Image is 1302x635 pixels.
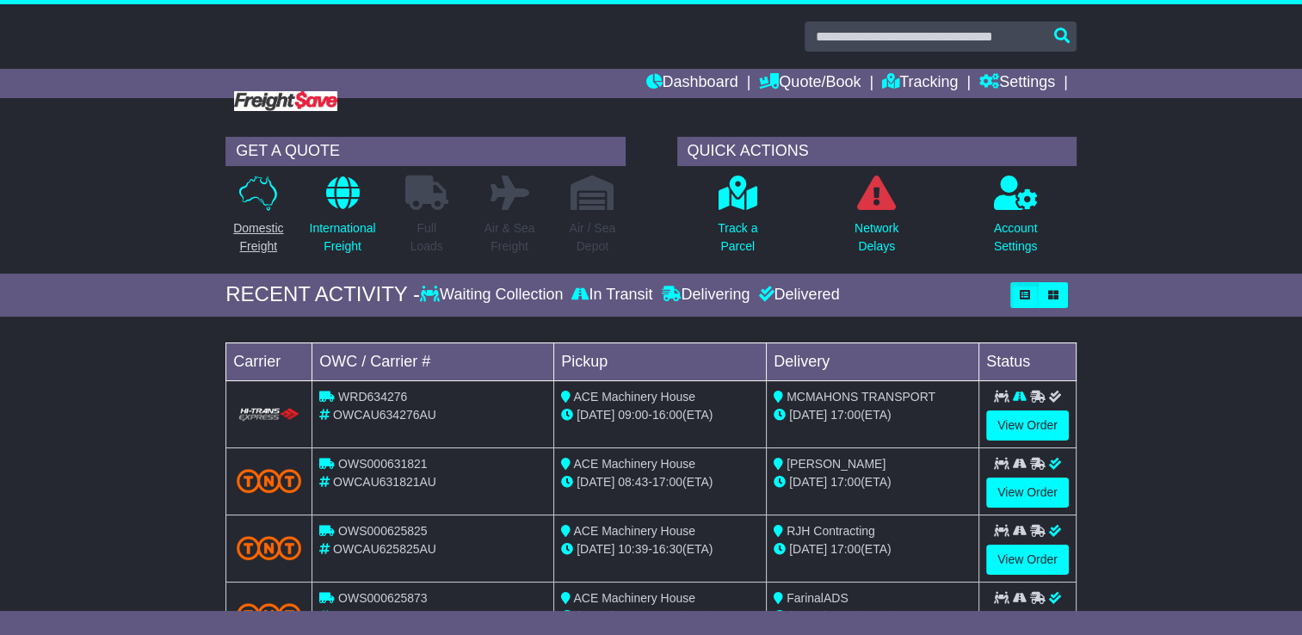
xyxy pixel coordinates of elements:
[993,175,1039,265] a: AccountSettings
[577,609,614,623] span: [DATE]
[789,475,827,489] span: [DATE]
[774,540,972,558] div: (ETA)
[484,219,534,256] p: Air & Sea Freight
[759,69,861,98] a: Quote/Book
[308,175,376,265] a: InternationalFreight
[554,342,767,380] td: Pickup
[652,609,682,623] span: 16:30
[577,408,614,422] span: [DATE]
[573,524,695,538] span: ACE Machinery House
[652,542,682,556] span: 16:30
[420,286,567,305] div: Waiting Collection
[561,540,759,558] div: - (ETA)
[405,219,448,256] p: Full Loads
[979,342,1077,380] td: Status
[979,69,1055,98] a: Settings
[338,524,428,538] span: OWS000625825
[882,69,958,98] a: Tracking
[718,219,757,256] p: Track a Parcel
[767,342,979,380] td: Delivery
[573,591,695,605] span: ACE Machinery House
[774,607,972,626] div: (ETA)
[226,342,312,380] td: Carrier
[237,407,301,423] img: HiTrans.png
[854,175,899,265] a: NetworkDelays
[577,475,614,489] span: [DATE]
[618,542,648,556] span: 10:39
[789,408,827,422] span: [DATE]
[652,475,682,489] span: 17:00
[225,137,625,166] div: GET A QUOTE
[645,69,737,98] a: Dashboard
[986,410,1069,441] a: View Order
[787,591,848,605] span: FarinalADS
[618,408,648,422] span: 09:00
[652,408,682,422] span: 16:00
[338,390,407,404] span: WRD634276
[789,542,827,556] span: [DATE]
[225,282,420,307] div: RECENT ACTIVITY -
[855,219,898,256] p: Network Delays
[830,408,861,422] span: 17:00
[237,603,301,626] img: TNT_Domestic.png
[233,219,283,256] p: Domestic Freight
[830,475,861,489] span: 17:00
[986,478,1069,508] a: View Order
[338,457,428,471] span: OWS000631821
[561,473,759,491] div: - (ETA)
[787,457,885,471] span: [PERSON_NAME]
[237,469,301,492] img: TNT_Domestic.png
[567,286,657,305] div: In Transit
[234,91,337,111] img: Freight Save
[569,219,615,256] p: Air / Sea Depot
[657,286,754,305] div: Delivering
[577,542,614,556] span: [DATE]
[333,475,436,489] span: OWCAU631821AU
[333,609,436,623] span: OWCAU625873AU
[237,536,301,559] img: TNT_Domestic.png
[787,390,935,404] span: MCMAHONS TRANSPORT
[309,219,375,256] p: International Freight
[561,607,759,626] div: - (ETA)
[573,457,695,471] span: ACE Machinery House
[618,609,648,623] span: 11:27
[774,473,972,491] div: (ETA)
[573,390,695,404] span: ACE Machinery House
[830,542,861,556] span: 17:00
[986,545,1069,575] a: View Order
[338,591,428,605] span: OWS000625873
[994,219,1038,256] p: Account Settings
[787,524,875,538] span: RJH Contracting
[754,286,839,305] div: Delivered
[333,408,436,422] span: OWCAU634276AU
[618,475,648,489] span: 08:43
[312,342,554,380] td: OWC / Carrier #
[677,137,1077,166] div: QUICK ACTIONS
[333,542,436,556] span: OWCAU625825AU
[774,406,972,424] div: (ETA)
[561,406,759,424] div: - (ETA)
[232,175,284,265] a: DomesticFreight
[789,609,827,623] span: [DATE]
[717,175,758,265] a: Track aParcel
[830,609,861,623] span: 17:00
